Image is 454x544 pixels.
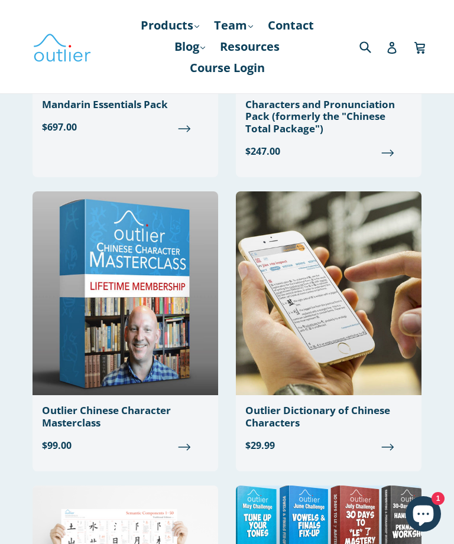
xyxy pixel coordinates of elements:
[42,405,209,429] div: Outlier Chinese Character Masterclass
[42,438,209,452] span: $99.00
[236,191,421,462] a: Outlier Dictionary of Chinese Characters $29.99
[245,99,412,135] div: Characters and Pronunciation Pack (formerly the "Chinese Total Package")
[184,57,271,79] a: Course Login
[262,15,320,36] a: Contact
[214,36,286,57] a: Resources
[42,99,209,110] div: Mandarin Essentials Pack
[245,144,412,158] span: $247.00
[135,15,205,36] a: Products
[245,438,412,452] span: $29.99
[33,191,218,395] img: Outlier Chinese Character Masterclass Outlier Linguistics
[208,15,259,36] a: Team
[236,191,421,395] img: Outlier Dictionary of Chinese Characters Outlier Linguistics
[402,496,445,535] inbox-online-store-chat: Shopify online store chat
[356,34,389,58] input: Search
[42,120,209,134] span: $697.00
[33,30,92,64] img: Outlier Linguistics
[168,36,211,57] a: Blog
[33,191,218,462] a: Outlier Chinese Character Masterclass $99.00
[245,405,412,429] div: Outlier Dictionary of Chinese Characters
